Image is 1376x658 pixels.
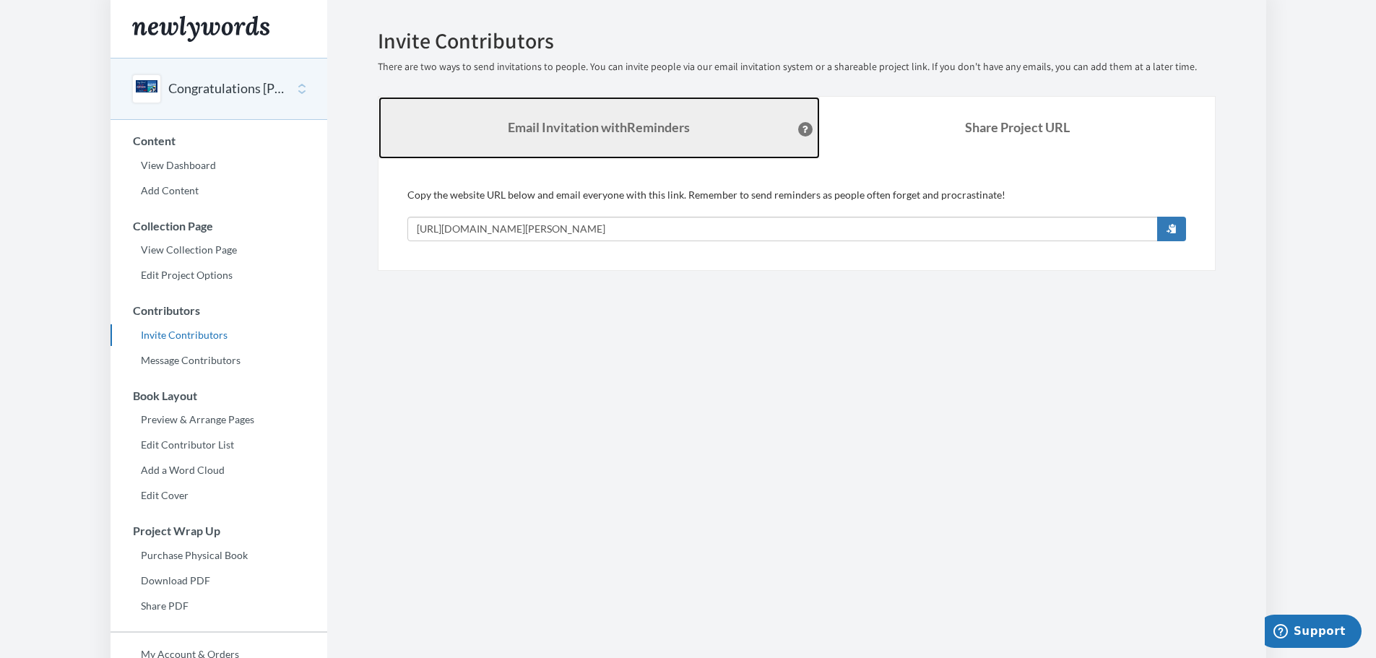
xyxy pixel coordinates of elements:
[111,134,327,147] h3: Content
[111,524,327,537] h3: Project Wrap Up
[111,389,327,402] h3: Book Layout
[111,304,327,317] h3: Contributors
[111,350,327,371] a: Message Contributors
[111,264,327,286] a: Edit Project Options
[111,595,327,617] a: Share PDF
[378,29,1216,53] h2: Invite Contributors
[111,545,327,566] a: Purchase Physical Book
[1265,615,1362,651] iframe: Opens a widget where you can chat to one of our agents
[111,570,327,592] a: Download PDF
[965,119,1070,135] b: Share Project URL
[111,180,327,202] a: Add Content
[111,324,327,346] a: Invite Contributors
[111,239,327,261] a: View Collection Page
[111,155,327,176] a: View Dashboard
[111,409,327,430] a: Preview & Arrange Pages
[508,119,690,135] strong: Email Invitation with Reminders
[111,434,327,456] a: Edit Contributor List
[378,60,1216,74] p: There are two ways to send invitations to people. You can invite people via our email invitation ...
[111,459,327,481] a: Add a Word Cloud
[407,188,1186,241] div: Copy the website URL below and email everyone with this link. Remember to send reminders as peopl...
[168,79,285,98] button: Congratulations [PERSON_NAME]!
[111,220,327,233] h3: Collection Page
[111,485,327,506] a: Edit Cover
[132,16,269,42] img: Newlywords logo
